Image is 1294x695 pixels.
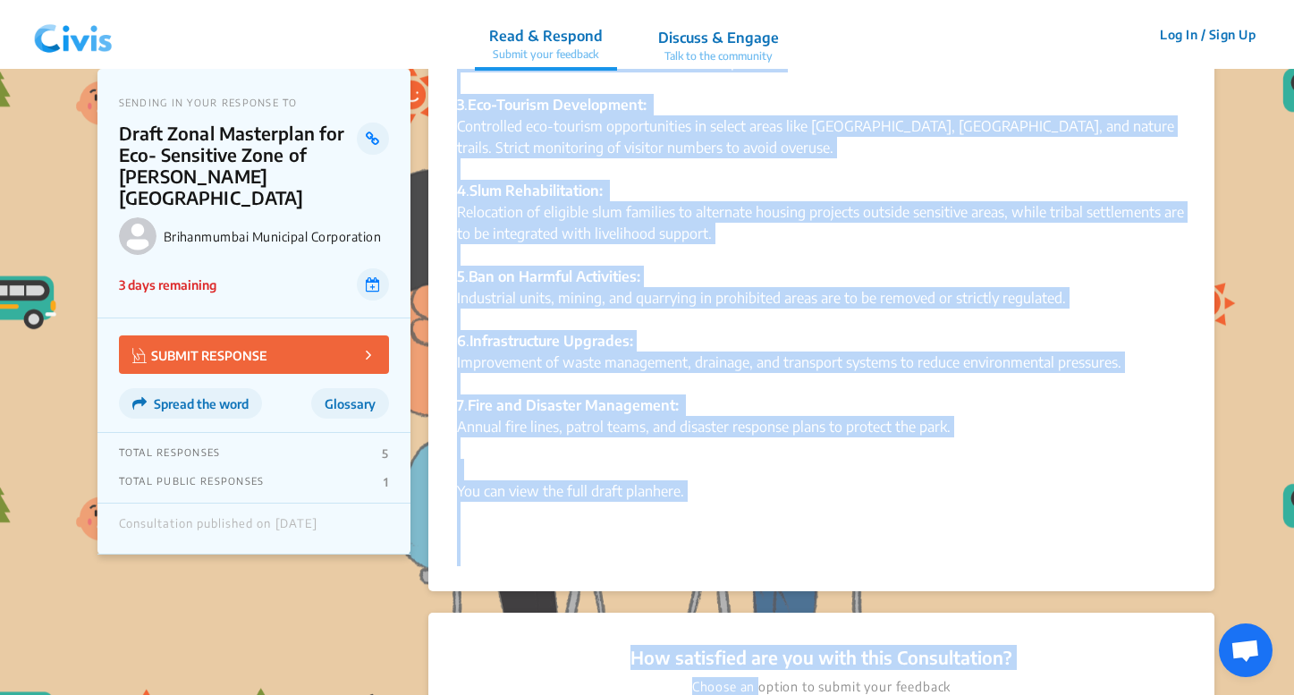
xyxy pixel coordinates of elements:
[469,267,640,285] strong: Ban on Harmful Activities:
[457,266,1187,330] div: . Industrial units, mining, and quarrying in prohibited areas are to be removed or strictly regul...
[1219,623,1273,677] div: Open chat
[457,332,466,350] strong: 6
[457,396,464,414] strong: 7
[457,96,464,114] strong: 3
[154,396,249,411] span: Spread the word
[658,27,779,48] p: Discuss & Engage
[457,180,1187,266] div: . Relocation of eligible slum families to alternate housing projects outside sensitive areas, whi...
[489,25,603,47] p: Read & Respond
[457,459,1187,566] div: You can view the full draft plan .
[653,482,681,500] a: here
[469,332,633,350] strong: Infrastructure Upgrades:
[119,446,221,461] p: TOTAL RESPONSES
[658,48,779,64] p: Talk to the community
[27,8,120,62] img: navlogo.png
[457,94,1187,180] div: . Controlled eco-tourism opportunities in select areas like [GEOGRAPHIC_DATA], [GEOGRAPHIC_DATA],...
[132,348,147,363] img: Vector.jpg
[384,475,388,489] p: 1
[119,123,358,208] p: Draft Zonal Masterplan for Eco- Sensitive Zone of [PERSON_NAME][GEOGRAPHIC_DATA]
[311,388,389,419] button: Glossary
[457,645,1187,670] p: How satisfied are you with this Consultation?
[119,388,262,419] button: Spread the word
[119,517,317,540] div: Consultation published on [DATE]
[119,275,216,294] p: 3 days remaining
[119,335,389,374] button: SUBMIT RESPONSE
[164,229,389,244] p: Brihanmumbai Municipal Corporation
[119,217,156,255] img: Brihanmumbai Municipal Corporation logo
[119,97,389,108] p: SENDING IN YOUR RESPONSE TO
[325,396,376,411] span: Glossary
[1148,21,1267,48] button: Log In / Sign Up
[489,47,603,63] p: Submit your feedback
[469,182,603,199] strong: Slum Rehabilitation:
[457,330,1187,459] div: . Improvement of waste management, drainage, and transport systems to reduce environmental pressu...
[468,396,679,414] strong: Fire and Disaster Management:
[119,475,265,489] p: TOTAL PUBLIC RESPONSES
[468,96,647,114] strong: Eco-Tourism Development:
[457,267,465,285] strong: 5
[132,344,267,365] p: SUBMIT RESPONSE
[457,182,466,199] strong: 4
[382,446,388,461] p: 5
